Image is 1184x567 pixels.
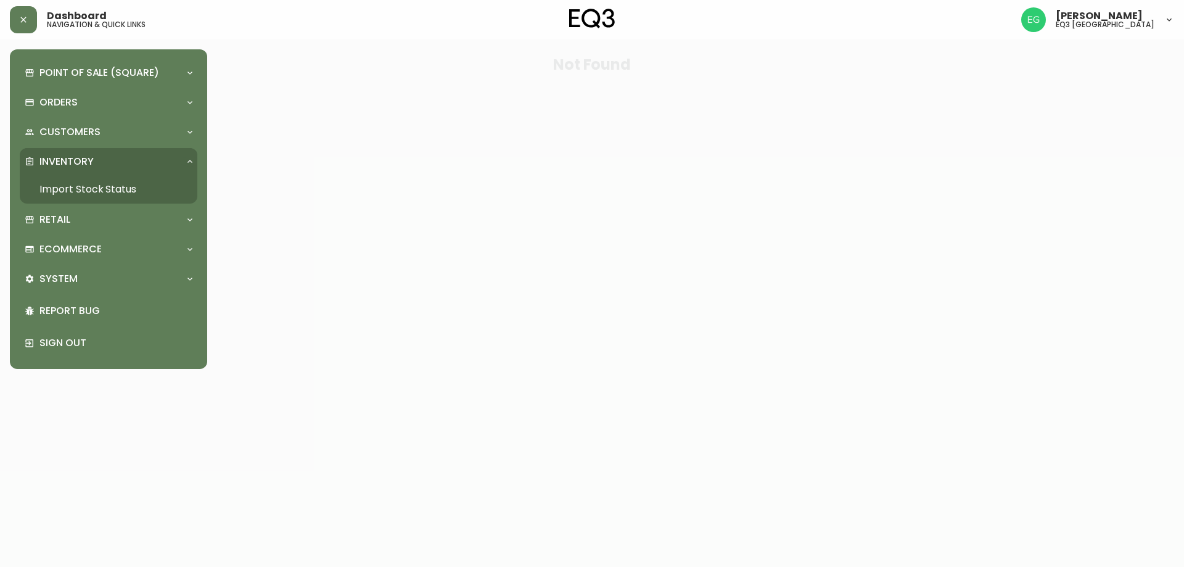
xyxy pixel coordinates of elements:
div: Inventory [20,148,197,175]
h5: eq3 [GEOGRAPHIC_DATA] [1056,21,1154,28]
div: Customers [20,118,197,146]
p: Inventory [39,155,94,168]
h5: navigation & quick links [47,21,146,28]
p: Ecommerce [39,242,102,256]
div: Ecommerce [20,236,197,263]
img: db11c1629862fe82d63d0774b1b54d2b [1021,7,1046,32]
p: Customers [39,125,101,139]
div: Retail [20,206,197,233]
p: Retail [39,213,70,226]
p: Report Bug [39,304,192,318]
p: Orders [39,96,78,109]
p: Sign Out [39,336,192,350]
a: Import Stock Status [20,175,197,204]
div: Point of Sale (Square) [20,59,197,86]
p: System [39,272,78,286]
p: Point of Sale (Square) [39,66,159,80]
img: logo [569,9,615,28]
span: Dashboard [47,11,107,21]
div: Orders [20,89,197,116]
span: [PERSON_NAME] [1056,11,1143,21]
div: System [20,265,197,292]
div: Report Bug [20,295,197,327]
div: Sign Out [20,327,197,359]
